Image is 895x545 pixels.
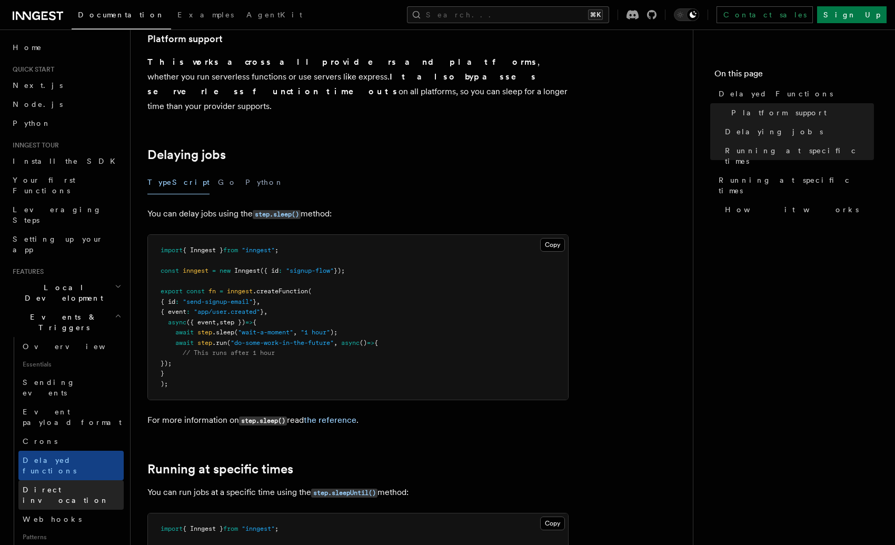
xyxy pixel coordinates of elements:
span: "inngest" [242,525,275,532]
span: Crons [23,437,57,445]
a: Sign Up [817,6,887,23]
button: Toggle dark mode [674,8,699,21]
span: async [341,339,360,346]
a: Sending events [18,373,124,402]
span: }); [161,360,172,367]
span: Delayed Functions [719,88,833,99]
span: Webhooks [23,515,82,523]
h4: On this page [714,67,874,84]
span: ({ id [260,267,279,274]
a: Home [8,38,124,57]
strong: This works across all providers and platforms [147,57,538,67]
span: from [223,246,238,254]
span: Examples [177,11,234,19]
a: Crons [18,432,124,451]
span: { event [161,308,186,315]
button: Python [245,171,284,194]
a: Setting up your app [8,230,124,259]
span: = [220,288,223,295]
span: () [360,339,367,346]
code: step.sleep() [253,210,301,219]
span: Running at specific times [719,175,874,196]
span: ; [275,525,279,532]
a: Python [8,114,124,133]
span: : [175,298,179,305]
span: ); [161,380,168,388]
span: Running at specific times [725,145,874,166]
a: Documentation [72,3,171,29]
span: : [186,308,190,315]
span: step [197,339,212,346]
button: TypeScript [147,171,210,194]
span: new [220,267,231,274]
span: Documentation [78,11,165,19]
span: import [161,525,183,532]
span: fn [208,288,216,295]
span: const [186,288,205,295]
a: Next.js [8,76,124,95]
span: Your first Functions [13,176,75,195]
a: Node.js [8,95,124,114]
span: } [260,308,264,315]
a: Install the SDK [8,152,124,171]
span: Direct invocation [23,485,109,504]
span: "app/user.created" [194,308,260,315]
span: Node.js [13,100,63,108]
a: Delaying jobs [147,147,226,162]
span: step [197,329,212,336]
span: => [245,319,253,326]
a: Contact sales [717,6,813,23]
span: Setting up your app [13,235,103,254]
a: the reference [304,415,356,425]
span: "signup-flow" [286,267,334,274]
span: : [279,267,282,274]
span: ( [308,288,312,295]
a: Running at specific times [147,462,293,477]
span: Inngest [234,267,260,274]
span: , [256,298,260,305]
span: .run [212,339,227,346]
a: Direct invocation [18,480,124,510]
a: Webhooks [18,510,124,529]
span: = [212,267,216,274]
a: step.sleepUntil() [311,487,377,497]
span: , [293,329,297,336]
span: { Inngest } [183,246,223,254]
a: Platform support [727,103,874,122]
span: .createFunction [253,288,308,295]
a: Your first Functions [8,171,124,200]
span: from [223,525,238,532]
a: step.sleep() [253,209,301,219]
span: { Inngest } [183,525,223,532]
button: Local Development [8,278,124,308]
span: , [264,308,267,315]
span: AgentKit [246,11,302,19]
button: Go [218,171,237,194]
span: inngest [183,267,208,274]
span: => [367,339,374,346]
span: "1 hour" [301,329,330,336]
span: Essentials [18,356,124,373]
span: Sending events [23,378,75,397]
span: await [175,339,194,346]
span: Platform support [731,107,827,118]
span: ); [330,329,337,336]
p: You can delay jobs using the method: [147,206,569,222]
span: const [161,267,179,274]
span: "do-some-work-in-the-future" [231,339,334,346]
span: }); [334,267,345,274]
span: { [374,339,378,346]
span: Leveraging Steps [13,205,102,224]
a: How it works [721,200,874,219]
span: How it works [725,204,859,215]
a: Leveraging Steps [8,200,124,230]
a: Running at specific times [721,141,874,171]
span: Event payload format [23,408,122,427]
span: , [216,319,220,326]
span: { id [161,298,175,305]
span: } [161,370,164,377]
span: Events & Triggers [8,312,115,333]
a: Event payload format [18,402,124,432]
span: Local Development [8,282,115,303]
a: Running at specific times [714,171,874,200]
